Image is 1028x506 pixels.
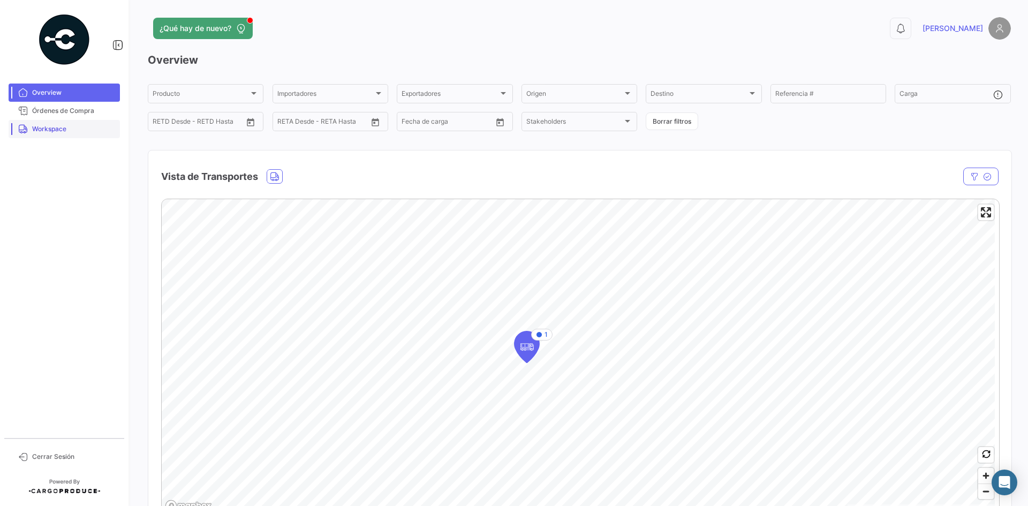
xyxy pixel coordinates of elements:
h3: Overview [148,52,1011,67]
span: 1 [545,330,548,339]
input: Hasta [428,119,471,127]
span: Overview [32,88,116,97]
div: Abrir Intercom Messenger [992,470,1017,495]
span: [PERSON_NAME] [923,23,983,34]
a: Órdenes de Compra [9,102,120,120]
button: Open calendar [492,114,508,130]
span: Cerrar Sesión [32,452,116,462]
input: Hasta [179,119,222,127]
span: Origen [526,92,623,99]
button: ¿Qué hay de nuevo? [153,18,253,39]
span: ¿Qué hay de nuevo? [160,23,231,34]
h4: Vista de Transportes [161,169,258,184]
button: Open calendar [367,114,383,130]
img: powered-by.png [37,13,91,66]
input: Hasta [304,119,347,127]
span: Producto [153,92,249,99]
button: Enter fullscreen [978,205,994,220]
input: Desde [153,119,172,127]
a: Workspace [9,120,120,138]
a: Overview [9,84,120,102]
button: Land [267,170,282,183]
button: Zoom out [978,484,994,499]
button: Open calendar [243,114,259,130]
span: Exportadores [402,92,498,99]
span: Workspace [32,124,116,134]
span: Importadores [277,92,374,99]
input: Desde [402,119,421,127]
span: Destino [651,92,747,99]
span: Órdenes de Compra [32,106,116,116]
input: Desde [277,119,297,127]
div: Map marker [514,331,540,363]
button: Zoom in [978,468,994,484]
img: placeholder-user.png [988,17,1011,40]
button: Borrar filtros [646,112,698,130]
span: Stakeholders [526,119,623,127]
